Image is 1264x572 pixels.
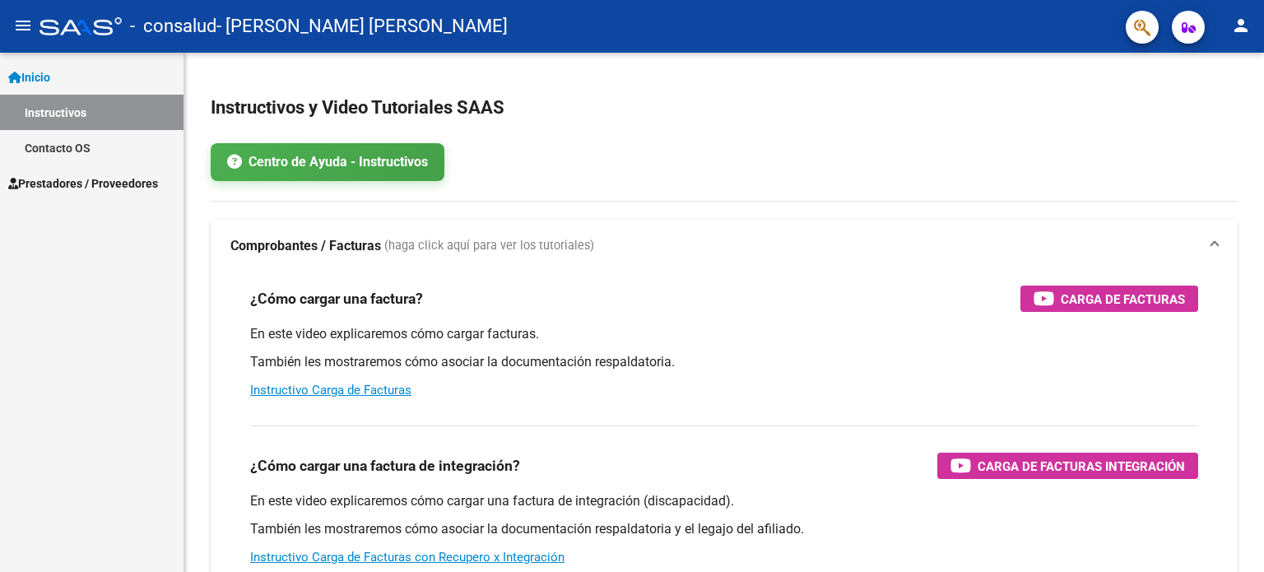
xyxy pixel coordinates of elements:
[216,8,508,44] span: - [PERSON_NAME] [PERSON_NAME]
[384,237,594,255] span: (haga click aquí para ver los tutoriales)
[250,353,1198,371] p: También les mostraremos cómo asociar la documentación respaldatoria.
[250,383,411,398] a: Instructivo Carga de Facturas
[250,454,520,477] h3: ¿Cómo cargar una factura de integración?
[250,325,1198,343] p: En este video explicaremos cómo cargar facturas.
[1020,286,1198,312] button: Carga de Facturas
[250,550,565,565] a: Instructivo Carga de Facturas con Recupero x Integración
[250,287,423,310] h3: ¿Cómo cargar una factura?
[1061,289,1185,309] span: Carga de Facturas
[130,8,216,44] span: - consalud
[211,143,444,181] a: Centro de Ayuda - Instructivos
[250,492,1198,510] p: En este video explicaremos cómo cargar una factura de integración (discapacidad).
[211,220,1238,272] mat-expansion-panel-header: Comprobantes / Facturas (haga click aquí para ver los tutoriales)
[8,68,50,86] span: Inicio
[978,456,1185,477] span: Carga de Facturas Integración
[230,237,381,255] strong: Comprobantes / Facturas
[937,453,1198,479] button: Carga de Facturas Integración
[13,16,33,35] mat-icon: menu
[8,174,158,193] span: Prestadores / Proveedores
[211,92,1238,123] h2: Instructivos y Video Tutoriales SAAS
[250,520,1198,538] p: También les mostraremos cómo asociar la documentación respaldatoria y el legajo del afiliado.
[1231,16,1251,35] mat-icon: person
[1208,516,1248,556] iframe: Intercom live chat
